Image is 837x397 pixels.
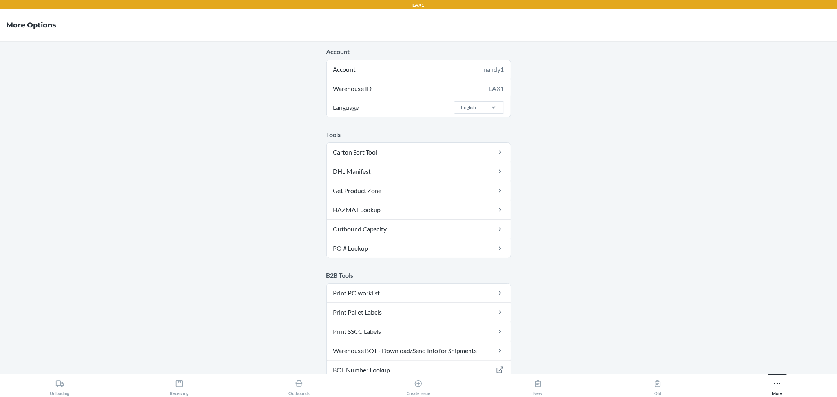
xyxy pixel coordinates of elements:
div: Old [653,376,662,396]
a: Print PO worklist [327,284,511,302]
p: LAX1 [413,2,425,9]
button: More [717,374,837,396]
p: Account [326,47,511,56]
span: Language [332,98,360,117]
p: Tools [326,130,511,139]
a: BOL Number Lookup [327,361,511,379]
a: Carton Sort Tool [327,143,511,162]
div: Create Issue [407,376,430,396]
div: nandy1 [484,65,504,74]
div: Receiving [170,376,189,396]
a: Get Product Zone [327,181,511,200]
button: Outbounds [239,374,359,396]
p: B2B Tools [326,271,511,280]
div: Account [327,60,511,79]
a: Outbound Capacity [327,220,511,239]
div: Unloading [50,376,69,396]
input: LanguageEnglish [461,104,461,111]
h4: More Options [6,20,56,30]
button: New [478,374,598,396]
a: Print Pallet Labels [327,303,511,322]
a: Warehouse BOT - Download/Send Info for Shipments [327,341,511,360]
div: New [534,376,543,396]
button: Create Issue [359,374,478,396]
div: More [772,376,782,396]
div: English [461,104,476,111]
div: Outbounds [288,376,310,396]
a: HAZMAT Lookup [327,200,511,219]
a: PO # Lookup [327,239,511,258]
button: Receiving [120,374,239,396]
div: Warehouse ID [327,79,511,98]
a: Print SSCC Labels [327,322,511,341]
button: Old [598,374,718,396]
a: DHL Manifest [327,162,511,181]
div: LAX1 [489,84,504,93]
